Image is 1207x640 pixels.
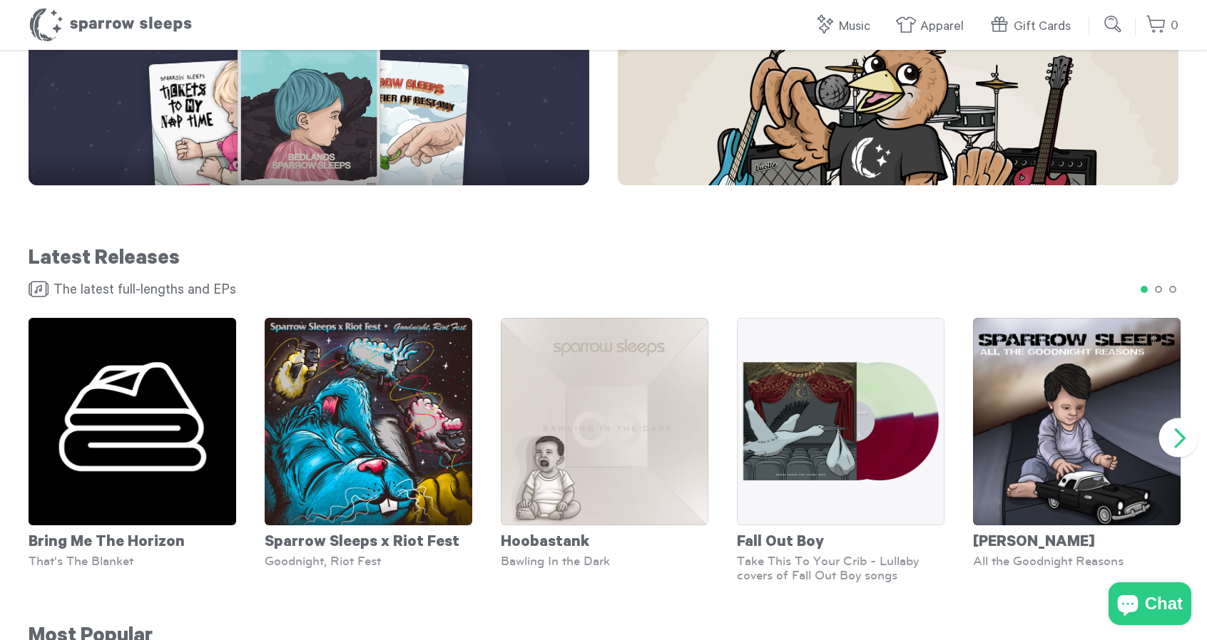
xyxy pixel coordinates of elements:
[29,318,236,568] a: Bring Me The Horizon That's The Blanket
[501,318,708,525] img: Hoobastank_-_Bawling_In_The_Dark_-_Cover_3000x3000_c6cbc220-6762-4f53-8157-d43f2a1c9256_grande.jpg
[1136,281,1150,295] button: 1 of 3
[1146,11,1178,41] a: 0
[1150,281,1164,295] button: 2 of 3
[814,11,877,42] a: Music
[501,554,708,568] div: Bawling In the Dark
[265,525,472,554] div: Sparrow Sleeps x Riot Fest
[1164,281,1178,295] button: 3 of 3
[29,554,236,568] div: That's The Blanket
[895,11,971,42] a: Apparel
[265,554,472,568] div: Goodnight, Riot Fest
[1104,582,1196,629] inbox-online-store-chat: Shopify online store chat
[265,318,472,568] a: Sparrow Sleeps x Riot Fest Goodnight, Riot Fest
[29,247,1178,274] h2: Latest Releases
[973,318,1181,568] a: [PERSON_NAME] All the Goodnight Reasons
[737,318,944,582] a: Fall Out Boy Take This To Your Crib - Lullaby covers of Fall Out Boy songs
[29,525,236,554] div: Bring Me The Horizon
[989,11,1078,42] a: Gift Cards
[1099,10,1128,38] input: Submit
[737,318,944,525] img: SS_FUTST_SSEXCLUSIVE_6d2c3e95-2d39-4810-a4f6-2e3a860c2b91_grande.png
[29,7,193,43] h1: Sparrow Sleeps
[501,318,708,568] a: Hoobastank Bawling In the Dark
[265,318,472,525] img: RiotFestCover2025_f0c3ff46-2987-413d-b2a7-3322b85762af_grande.jpg
[1159,418,1198,457] button: Next
[501,525,708,554] div: Hoobastank
[737,525,944,554] div: Fall Out Boy
[29,318,236,525] img: BringMeTheHorizon-That_sTheBlanket-Cover_grande.png
[973,525,1181,554] div: [PERSON_NAME]
[973,554,1181,568] div: All the Goodnight Reasons
[29,281,1178,302] h4: The latest full-lengths and EPs
[737,554,944,582] div: Take This To Your Crib - Lullaby covers of Fall Out Boy songs
[973,318,1181,525] img: Nickelback-AllTheGoodnightReasons-Cover_1_grande.png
